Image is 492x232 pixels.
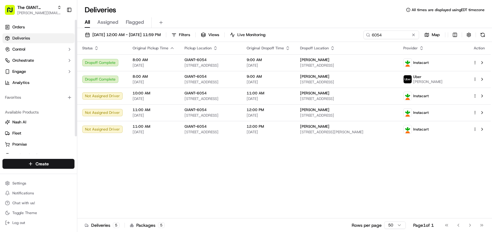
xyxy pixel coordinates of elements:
[300,107,329,112] span: [PERSON_NAME]
[2,117,74,127] button: Nash AI
[12,35,30,41] span: Deliveries
[82,31,163,39] button: [DATE] 12:00 AM - [DATE] 11:59 PM
[184,124,207,129] span: GIANT-6054
[478,31,487,39] button: Refresh
[404,109,412,117] img: profile_instacart_ahold_partner.png
[97,19,118,26] span: Assigned
[237,32,265,38] span: Live Monitoring
[413,127,429,132] span: Instacart
[2,159,74,169] button: Create
[2,179,74,188] button: Settings
[12,80,29,85] span: Analytics
[158,222,165,228] div: 5
[5,130,72,136] a: Fleet
[300,91,329,96] span: [PERSON_NAME]
[130,222,165,228] div: Packages
[113,222,120,228] div: 5
[12,191,34,196] span: Notifications
[82,46,93,51] span: Status
[403,46,418,51] span: Provider
[12,220,25,225] span: Log out
[17,4,55,10] button: The GIANT Company
[2,44,74,54] button: Control
[247,107,290,112] span: 12:00 PM
[12,142,27,147] span: Promise
[247,124,290,129] span: 12:00 PM
[247,91,290,96] span: 11:00 AM
[300,96,394,101] span: [STREET_ADDRESS]
[432,32,440,38] span: Map
[300,113,394,118] span: [STREET_ADDRESS]
[247,80,290,85] span: [DATE]
[184,130,237,135] span: [STREET_ADDRESS]
[133,46,168,51] span: Original Pickup Time
[404,75,412,83] img: profile_uber_ahold_partner.png
[404,92,412,100] img: profile_instacart_ahold_partner.png
[2,209,74,217] button: Toggle Theme
[2,56,74,65] button: Orchestrate
[300,124,329,129] span: [PERSON_NAME]
[85,19,90,26] span: All
[412,7,485,12] span: All times are displayed using EDT timezone
[2,139,74,149] button: Promise
[133,130,175,135] span: [DATE]
[133,113,175,118] span: [DATE]
[300,130,394,135] span: [STREET_ADDRESS][PERSON_NAME]
[133,63,175,68] span: [DATE]
[184,80,237,85] span: [STREET_ADDRESS]
[184,63,237,68] span: [STREET_ADDRESS]
[17,10,61,15] button: [PERSON_NAME][EMAIL_ADDRESS][PERSON_NAME][DOMAIN_NAME]
[2,151,74,160] button: Product Catalog
[2,189,74,197] button: Notifications
[422,31,443,39] button: Map
[12,153,42,158] span: Product Catalog
[300,80,394,85] span: [STREET_ADDRESS]
[2,2,64,17] button: The GIANT Company[PERSON_NAME][EMAIL_ADDRESS][PERSON_NAME][DOMAIN_NAME]
[2,107,74,117] div: Available Products
[227,31,268,39] button: Live Monitoring
[184,96,237,101] span: [STREET_ADDRESS]
[184,74,207,79] span: GIANT-6054
[92,32,161,38] span: [DATE] 12:00 AM - [DATE] 11:59 PM
[126,19,144,26] span: Flagged
[404,59,412,67] img: profile_instacart_ahold_partner.png
[413,222,434,228] div: Page 1 of 1
[2,78,74,88] a: Analytics
[133,91,175,96] span: 10:00 AM
[247,46,284,51] span: Original Dropoff Time
[184,91,207,96] span: GIANT-6054
[12,47,25,52] span: Control
[247,63,290,68] span: [DATE]
[404,125,412,133] img: profile_instacart_ahold_partner.png
[208,32,219,38] span: Views
[2,93,74,102] div: Favorites
[12,69,26,74] span: Engage
[12,130,21,136] span: Fleet
[352,222,382,228] p: Rows per page
[473,46,486,51] div: Action
[12,201,35,205] span: Chat with us!
[413,110,429,115] span: Instacart
[133,124,175,129] span: 11:00 AM
[184,57,207,62] span: GIANT-6054
[184,113,237,118] span: [STREET_ADDRESS]
[300,63,394,68] span: [STREET_ADDRESS]
[247,74,290,79] span: 9:00 AM
[247,57,290,62] span: 9:00 AM
[12,119,26,125] span: Nash AI
[247,113,290,118] span: [DATE]
[133,96,175,101] span: [DATE]
[413,74,422,79] span: Uber
[2,22,74,32] a: Orders
[2,128,74,138] button: Fleet
[133,74,175,79] span: 8:00 AM
[5,153,72,158] a: Product Catalog
[300,74,329,79] span: [PERSON_NAME]
[12,24,25,30] span: Orders
[179,32,190,38] span: Filters
[413,60,429,65] span: Instacart
[85,222,120,228] div: Deliveries
[2,33,74,43] a: Deliveries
